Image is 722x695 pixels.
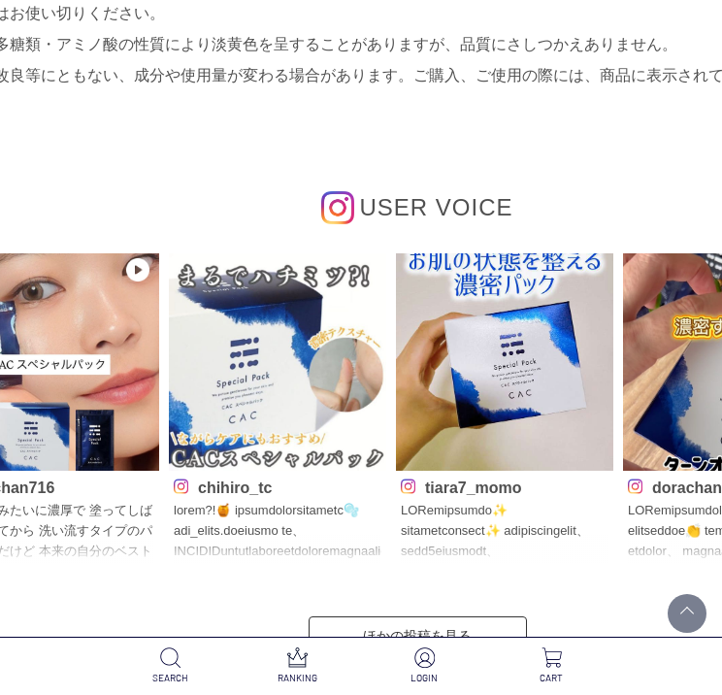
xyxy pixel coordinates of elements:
p: lorem?!🍯 ipsumdolorsitametc🫧 adi_elits.doeiusmo te、INCIDIDuntutlaboreetdoloremagnaaliqu！ enimadmi... [174,501,381,563]
a: RANKING [234,647,361,685]
p: chihiro_tc [174,476,381,496]
p: CART [488,671,615,685]
img: インスタグラムのロゴ [321,191,354,224]
p: SEARCH [107,671,234,685]
a: ほかの投稿を見る [309,616,527,655]
a: SEARCH [107,647,234,685]
img: Photo by tiara7_momo [396,253,613,471]
a: CART [488,647,615,685]
span: USER VOICE [359,194,512,220]
img: Photo by chihiro_tc [169,253,386,471]
p: LORemipsumdo✨ sitametconsect✨ adipiscingelit、sedd5eiusmodt、incididuntutlaboreetdol、magnaaliquaeni... [401,501,608,563]
p: tiara7_momo [401,476,608,496]
a: LOGIN [361,647,488,685]
p: LOGIN [361,671,488,685]
p: RANKING [234,671,361,685]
